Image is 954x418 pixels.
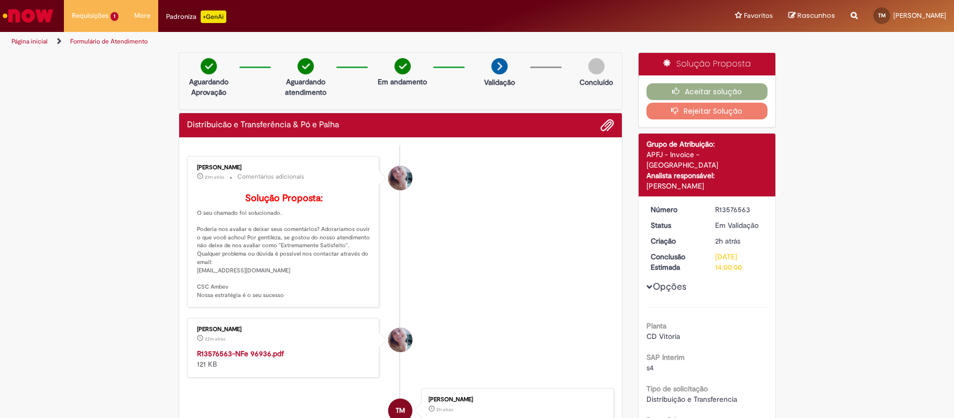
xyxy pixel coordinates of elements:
[646,103,767,119] button: Rejeitar Solução
[715,220,764,230] div: Em Validação
[646,332,680,341] span: CD Vitoria
[646,321,666,331] b: Planta
[197,348,371,369] div: 121 KB
[197,326,371,333] div: [PERSON_NAME]
[197,164,371,171] div: [PERSON_NAME]
[166,10,226,23] div: Padroniza
[646,353,685,362] b: SAP Interim
[205,174,224,180] span: 21m atrás
[643,220,707,230] dt: Status
[378,76,427,87] p: Em andamento
[280,76,331,97] p: Aguardando atendimento
[72,10,108,21] span: Requisições
[646,384,708,393] b: Tipo de solicitação
[197,349,284,358] a: R13576563-NFe 96936.pdf
[298,58,314,74] img: check-circle-green.png
[646,149,767,170] div: APFJ - Invoice - [GEOGRAPHIC_DATA]
[878,12,886,19] span: TM
[1,5,55,26] img: ServiceNow
[744,10,773,21] span: Favoritos
[70,37,148,46] a: Formulário de Atendimento
[491,58,508,74] img: arrow-next.png
[197,193,371,300] p: O seu chamado foi solucionado. Poderia nos avaliar e deixar seus comentários? Adoraríamos ouvir o...
[394,58,411,74] img: check-circle-green.png
[12,37,48,46] a: Página inicial
[643,251,707,272] dt: Conclusão Estimada
[388,328,412,352] div: Andreza Barbosa
[436,406,453,413] span: 2h atrás
[788,11,835,21] a: Rascunhos
[205,174,224,180] time: 29/09/2025 13:41:11
[797,10,835,20] span: Rascunhos
[484,77,515,87] p: Validação
[201,58,217,74] img: check-circle-green.png
[643,204,707,215] dt: Número
[715,204,764,215] div: R13576563
[646,181,767,191] div: [PERSON_NAME]
[646,394,737,404] span: Distribuição e Transferencia
[201,10,226,23] p: +GenAi
[245,192,323,204] b: Solução Proposta:
[600,118,614,132] button: Adicionar anexos
[183,76,234,97] p: Aguardando Aprovação
[646,363,654,372] span: s4
[187,120,339,130] h2: Distribuicão e Transferência & Pó e Palha Histórico de tíquete
[715,251,764,272] div: [DATE] 14:00:00
[715,236,764,246] div: 29/09/2025 12:24:30
[134,10,150,21] span: More
[715,236,740,246] span: 2h atrás
[205,336,225,342] span: 22m atrás
[588,58,605,74] img: img-circle-grey.png
[429,397,603,403] div: [PERSON_NAME]
[436,406,453,413] time: 29/09/2025 12:22:33
[205,336,225,342] time: 29/09/2025 13:40:08
[8,32,628,51] ul: Trilhas de página
[646,139,767,149] div: Grupo de Atribuição:
[643,236,707,246] dt: Criação
[111,12,118,21] span: 1
[388,166,412,190] div: Andreza Barbosa
[893,11,946,20] span: [PERSON_NAME]
[646,83,767,100] button: Aceitar solução
[646,170,767,181] div: Analista responsável:
[579,77,613,87] p: Concluído
[237,172,304,181] small: Comentários adicionais
[639,53,775,75] div: Solução Proposta
[715,236,740,246] time: 29/09/2025 12:24:30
